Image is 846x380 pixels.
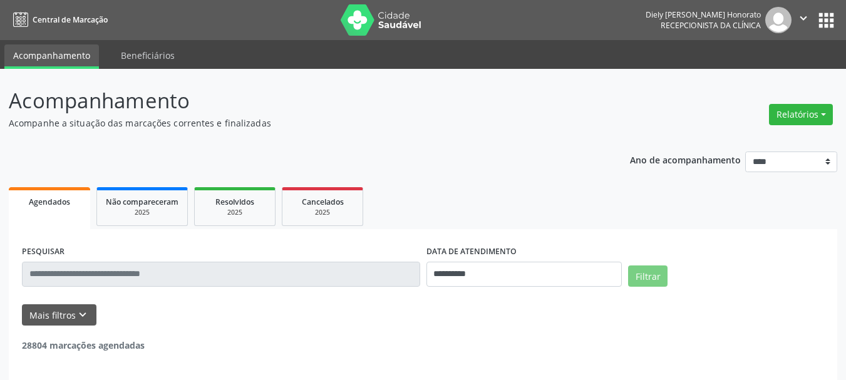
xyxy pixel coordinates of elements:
[33,14,108,25] span: Central de Marcação
[22,242,64,262] label: PESQUISAR
[22,339,145,351] strong: 28804 marcações agendadas
[215,197,254,207] span: Resolvidos
[9,85,589,116] p: Acompanhamento
[106,197,178,207] span: Não compareceram
[204,208,266,217] div: 2025
[792,7,815,33] button: 
[765,7,792,33] img: img
[29,197,70,207] span: Agendados
[646,9,761,20] div: Diely [PERSON_NAME] Honorato
[815,9,837,31] button: apps
[661,20,761,31] span: Recepcionista da clínica
[291,208,354,217] div: 2025
[22,304,96,326] button: Mais filtroskeyboard_arrow_down
[106,208,178,217] div: 2025
[302,197,344,207] span: Cancelados
[9,9,108,30] a: Central de Marcação
[628,265,668,287] button: Filtrar
[112,44,183,66] a: Beneficiários
[797,11,810,25] i: 
[426,242,517,262] label: DATA DE ATENDIMENTO
[769,104,833,125] button: Relatórios
[4,44,99,69] a: Acompanhamento
[630,151,741,167] p: Ano de acompanhamento
[76,308,90,322] i: keyboard_arrow_down
[9,116,589,130] p: Acompanhe a situação das marcações correntes e finalizadas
